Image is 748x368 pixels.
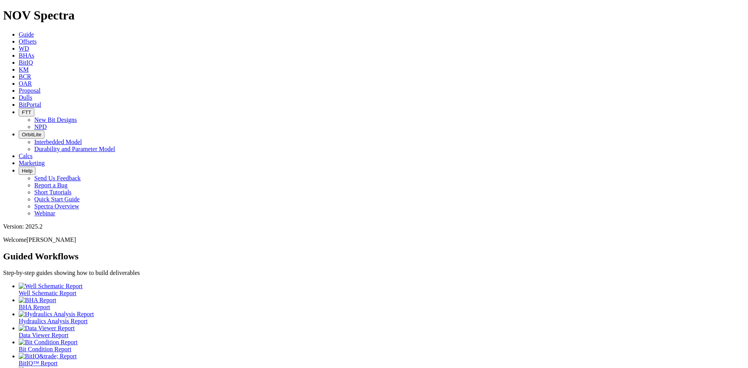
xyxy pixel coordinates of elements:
a: Well Schematic Report Well Schematic Report [19,283,745,296]
span: BHA Report [19,304,50,310]
span: Bit Condition Report [19,346,71,352]
a: Quick Start Guide [34,196,79,202]
img: BitIQ&trade; Report [19,353,77,360]
span: FTT [22,109,31,115]
a: Interbedded Model [34,139,82,145]
a: Calcs [19,153,33,159]
a: Dulls [19,94,32,101]
a: NPD [34,123,47,130]
a: Bit Condition Report Bit Condition Report [19,339,745,352]
a: New Bit Designs [34,116,77,123]
a: Durability and Parameter Model [34,146,115,152]
a: OAR [19,80,32,87]
a: Marketing [19,160,45,166]
a: Spectra Overview [34,203,79,210]
h1: NOV Spectra [3,8,745,23]
a: Short Tutorials [34,189,72,195]
button: FTT [19,108,34,116]
a: Send Us Feedback [34,175,81,181]
a: KM [19,66,29,73]
a: Hydraulics Analysis Report Hydraulics Analysis Report [19,311,745,324]
a: BHAs [19,52,34,59]
span: Data Viewer Report [19,332,69,338]
span: [PERSON_NAME] [26,236,76,243]
img: Hydraulics Analysis Report [19,311,94,318]
img: BHA Report [19,297,56,304]
button: OrbitLite [19,130,44,139]
a: Data Viewer Report Data Viewer Report [19,325,745,338]
img: Data Viewer Report [19,325,75,332]
a: Report a Bug [34,182,67,188]
p: Step-by-step guides showing how to build deliverables [3,269,745,276]
a: Offsets [19,38,37,45]
h2: Guided Workflows [3,251,745,262]
img: Well Schematic Report [19,283,83,290]
img: Bit Condition Report [19,339,78,346]
a: Proposal [19,87,41,94]
div: Version: 2025.2 [3,223,745,230]
a: BitIQ&trade; Report BitIQ™ Report [19,353,745,366]
button: Help [19,167,35,175]
a: BitIQ [19,59,33,66]
span: BitIQ™ Report [19,360,58,366]
span: OrbitLite [22,132,41,137]
p: Welcome [3,236,745,243]
a: Guide [19,31,34,38]
a: WD [19,45,29,52]
span: Hydraulics Analysis Report [19,318,88,324]
a: BHA Report BHA Report [19,297,745,310]
span: Well Schematic Report [19,290,76,296]
a: BitPortal [19,101,41,108]
span: Help [22,168,32,174]
a: BCR [19,73,31,80]
a: Webinar [34,210,55,217]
